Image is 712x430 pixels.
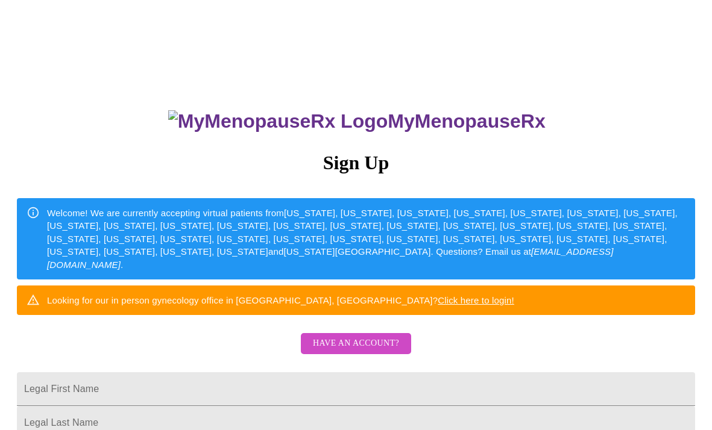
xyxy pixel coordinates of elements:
[298,346,414,357] a: Have an account?
[301,333,411,354] button: Have an account?
[19,110,696,132] h3: MyMenopauseRx
[47,289,514,311] div: Looking for our in person gynecology office in [GEOGRAPHIC_DATA], [GEOGRAPHIC_DATA]?
[17,152,695,174] h3: Sign Up
[47,202,685,276] div: Welcome! We are currently accepting virtual patients from [US_STATE], [US_STATE], [US_STATE], [US...
[438,295,514,305] a: Click here to login!
[47,246,614,269] em: [EMAIL_ADDRESS][DOMAIN_NAME]
[168,110,388,132] img: MyMenopauseRx Logo
[313,336,399,351] span: Have an account?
